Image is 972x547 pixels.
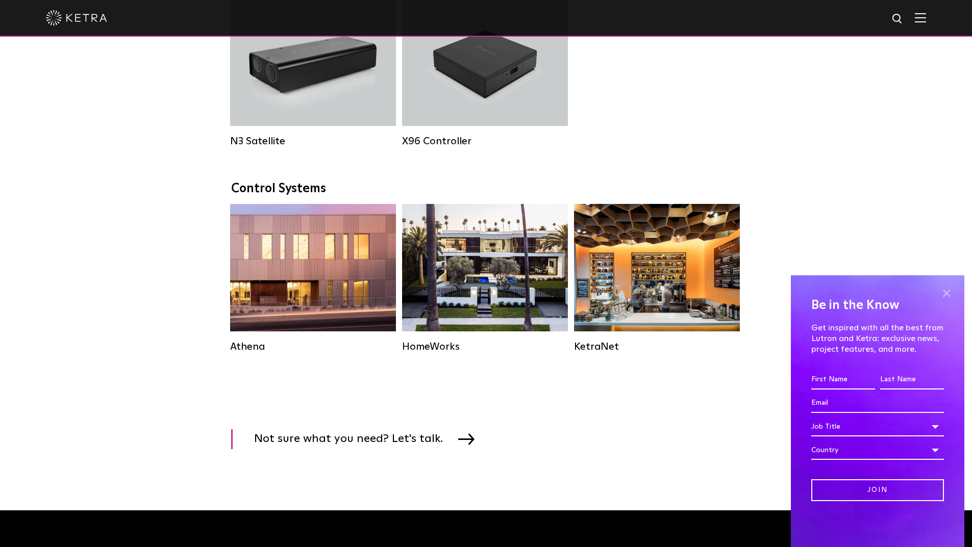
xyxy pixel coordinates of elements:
[811,370,875,389] input: First Name
[915,13,926,22] img: Hamburger%20Nav.svg
[230,135,396,147] div: N3 Satellite
[231,181,741,196] div: Control Systems
[254,429,458,449] span: Not sure what you need? Let's talk.
[574,341,740,353] div: KetraNet
[402,135,568,147] div: X96 Controller
[880,370,944,389] input: Last Name
[458,433,475,445] img: arrow
[231,429,487,449] a: Not sure what you need? Let's talk.
[811,417,944,436] div: Job Title
[891,13,904,25] img: search icon
[811,323,944,354] p: Get inspired with all the best from Lutron and Ketra: exclusive news, project features, and more.
[230,341,396,353] div: Athena
[811,296,944,315] h4: Be in the Know
[811,440,944,460] div: Country
[402,204,568,353] a: HomeWorks Residential Solution
[230,204,396,353] a: Athena Commercial Solution
[811,394,944,413] input: Email
[402,341,568,353] div: HomeWorks
[811,479,944,501] input: Join
[574,204,740,353] a: KetraNet Legacy System
[46,10,107,25] img: ketra-logo-2019-white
